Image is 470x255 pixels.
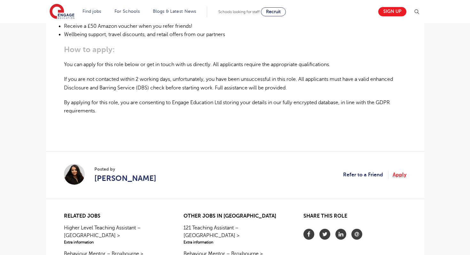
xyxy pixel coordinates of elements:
[261,7,286,16] a: Recruit
[393,171,406,179] a: Apply
[64,98,406,115] p: By applying for this role, you are consenting to Engage Education Ltd storing your details in our...
[94,173,156,184] a: [PERSON_NAME]
[303,213,406,222] h2: Share this role
[64,239,167,245] span: Extra information
[378,7,406,16] a: Sign up
[64,136,406,145] p: ​​​​​​​
[184,239,286,245] span: Extra information
[50,4,74,20] img: Engage Education
[114,9,140,14] a: For Schools
[64,121,406,130] p: ​​​​​​​
[94,166,156,173] span: Posted by
[64,30,406,39] li: Wellbeing support, travel discounts, and retail offers from our partners
[64,224,167,245] a: Higher Level Teaching Assistant – [GEOGRAPHIC_DATA] >Extra information
[64,22,406,30] li: Receive a £50 Amazon voucher when you refer friends!
[184,213,286,219] h2: Other jobs in [GEOGRAPHIC_DATA]
[184,224,286,245] a: 121 Teaching Assistant – [GEOGRAPHIC_DATA] >Extra information
[64,60,406,69] p: You can apply for this role below or get in touch with us directly. All applicants require the ap...
[343,171,388,179] a: Refer to a Friend
[64,75,406,92] p: If you are not contacted within 2 working days, unfortunately, you have been unsuccessful in this...
[153,9,196,14] a: Blogs & Latest News
[266,9,281,14] span: Recruit
[64,45,406,54] h3: How to apply:
[218,10,260,14] span: Schools looking for staff
[82,9,101,14] a: Find jobs
[64,213,167,219] h2: Related jobs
